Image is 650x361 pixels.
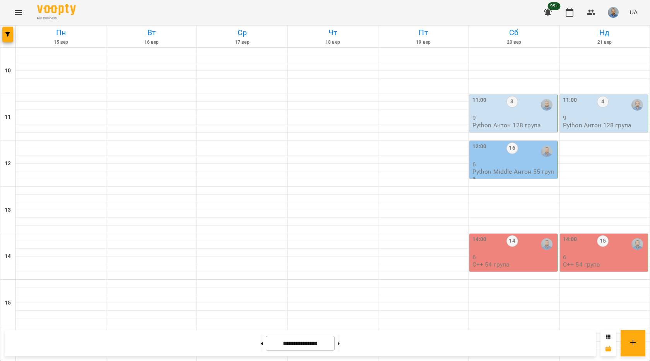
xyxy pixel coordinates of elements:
p: Python Middle Антон 55 група [472,168,556,182]
span: 99+ [548,2,561,10]
label: 14:00 [563,235,577,244]
h6: 21 вер [561,39,648,46]
h6: 18 вер [289,39,376,46]
img: Voopty Logo [37,4,76,15]
p: Python Антон 128 група [563,122,631,128]
label: 11:00 [472,96,487,104]
button: UA [626,5,641,19]
label: 14:00 [472,235,487,244]
h6: 20 вер [470,39,558,46]
label: 11:00 [563,96,577,104]
label: 16 [506,142,518,154]
p: C++ 54 група [563,261,600,268]
h6: Чт [289,27,376,39]
p: 9 [563,115,646,121]
label: 14 [506,235,518,247]
h6: Ср [198,27,286,39]
span: UA [629,8,638,16]
p: 6 [472,254,556,260]
label: 4 [597,96,609,108]
p: 6 [472,161,556,168]
p: 9 [472,115,556,121]
p: Python Антон 128 група [472,122,541,128]
h6: 16 вер [108,39,195,46]
span: For Business [37,16,76,21]
h6: Сб [470,27,558,39]
p: C++ 54 група [472,261,510,268]
img: Антон Костюк [631,99,643,111]
img: Антон Костюк [541,99,552,111]
img: 2a5fecbf94ce3b4251e242cbcf70f9d8.jpg [608,7,619,18]
h6: Пн [17,27,105,39]
h6: 15 [5,299,11,307]
h6: Вт [108,27,195,39]
img: Антон Костюк [541,238,552,250]
h6: 15 вер [17,39,105,46]
img: Антон Костюк [631,238,643,250]
p: 6 [563,254,646,260]
button: Menu [9,3,28,22]
label: 3 [506,96,518,108]
h6: Пт [380,27,467,39]
h6: 19 вер [380,39,467,46]
img: Антон Костюк [541,145,552,157]
label: 12:00 [472,142,487,151]
h6: 11 [5,113,11,121]
h6: 10 [5,67,11,75]
h6: 13 [5,206,11,214]
label: 15 [597,235,609,247]
h6: 12 [5,159,11,168]
h6: Нд [561,27,648,39]
h6: 17 вер [198,39,286,46]
h6: 14 [5,252,11,261]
